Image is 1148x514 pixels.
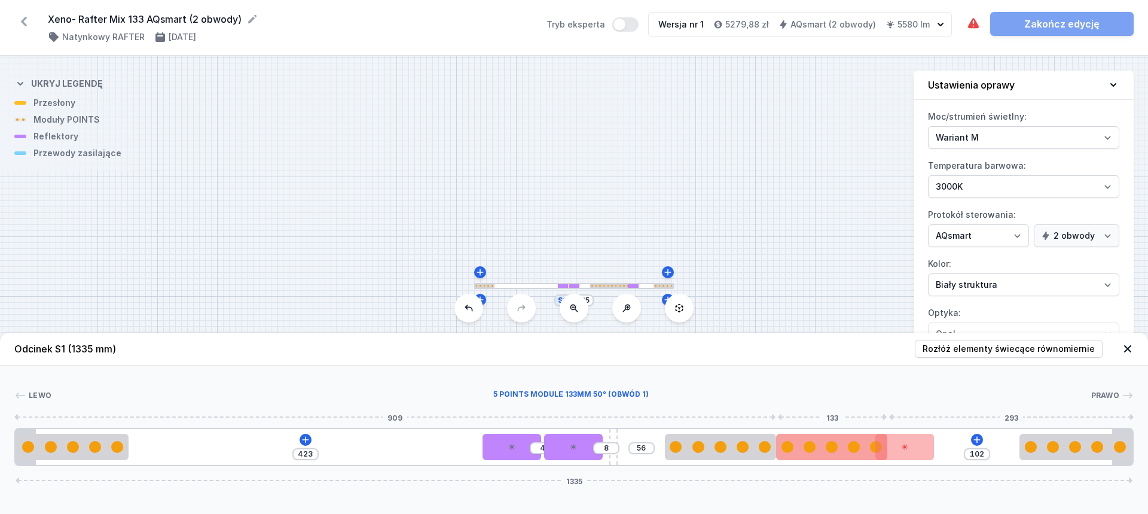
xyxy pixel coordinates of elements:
button: Ukryj legendę [14,68,103,97]
span: Rozłóż elementy świecące równomiernie [923,343,1095,355]
select: Protokół sterowania: [928,224,1029,247]
span: 909 [383,413,407,421]
div: 5 POINTS module 133mm 50° [1019,434,1131,460]
form: Xeno- Rafter Mix 133 AQsmart (2 obwody) [48,12,532,26]
span: 1335 [561,477,587,484]
div: Wersja nr 1 [658,19,704,31]
h4: AQsmart (2 obwody) [790,19,876,31]
button: Wersja nr 15279,88 złAQsmart (2 obwody)5580 lm [648,12,952,37]
span: Lewo [29,391,51,400]
label: Tryb eksperta [546,17,639,32]
label: Optyka: [928,303,1119,345]
button: Dodaj element [300,434,312,446]
h4: Ukryj legendę [31,78,103,90]
label: Temperatura barwowa: [928,156,1119,198]
div: 5 POINTS module 133mm 50° (obwód 1) [51,390,1091,402]
label: Moc/strumień świetlny: [928,107,1119,149]
select: Optyka: [928,323,1119,345]
h4: 5279,88 zł [725,19,769,31]
button: Rozłóż elementy świecące równomiernie [915,340,1103,358]
h4: [DATE] [169,31,196,43]
span: 133 [822,413,843,421]
div: PET next module 35° [544,434,603,460]
div: 5 POINTS module 133mm 50° [776,434,887,460]
button: Edytuj nazwę projektu [246,13,258,25]
select: Protokół sterowania: [1034,224,1119,247]
h4: Ustawienia oprawy [928,78,1015,92]
label: Protokół sterowania: [928,205,1119,247]
span: (1335 mm) [68,343,116,355]
input: Wymiar [mm] [632,443,651,453]
button: Tryb eksperta [612,17,639,32]
h4: Natynkowy RAFTER [62,31,145,43]
span: Prawo [1091,391,1120,400]
select: Temperatura barwowa: [928,175,1119,198]
input: Wymiar [mm] [296,449,315,459]
div: PET next module 35° [483,434,541,460]
div: 5 POINTS module 133mm 50° [17,434,129,460]
input: Wymiar [mm] [597,443,616,453]
div: PET next module 35° [875,434,934,460]
select: Kolor: [928,273,1119,296]
select: Moc/strumień świetlny: [928,126,1119,149]
button: Dodaj element [971,434,983,446]
input: Wymiar [mm] [533,443,552,453]
div: 5 POINTS module 133mm 50° [665,434,776,460]
h4: 5580 lm [897,19,930,31]
span: 293 [1000,413,1023,421]
input: Wymiar [mm] [967,449,987,459]
h4: Odcinek S1 [14,342,116,356]
button: Ustawienia oprawy [914,71,1134,100]
label: Kolor: [928,254,1119,296]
